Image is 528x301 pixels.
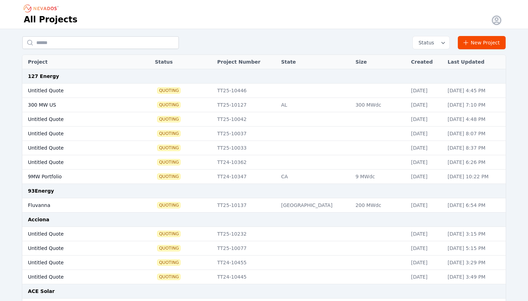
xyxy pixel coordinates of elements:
[352,55,408,69] th: Size
[444,198,506,213] td: [DATE] 6:54 PM
[22,155,133,170] td: Untitled Quote
[157,274,180,280] span: Quoting
[157,202,180,208] span: Quoting
[22,84,506,98] tr: Untitled QuoteQuotingTT25-10446[DATE][DATE] 4:45 PM
[157,260,180,265] span: Quoting
[22,127,506,141] tr: Untitled QuoteQuotingTT25-10037[DATE][DATE] 8:07 PM
[444,112,506,127] td: [DATE] 4:48 PM
[408,127,444,141] td: [DATE]
[214,84,278,98] td: TT25-10446
[22,284,506,299] td: ACE Solar
[22,256,133,270] td: Untitled Quote
[22,69,506,84] td: 127 Energy
[157,131,180,136] span: Quoting
[22,141,133,155] td: Untitled Quote
[157,116,180,122] span: Quoting
[22,170,133,184] td: 9MW Portfolio
[408,170,444,184] td: [DATE]
[416,39,434,46] span: Status
[408,270,444,284] td: [DATE]
[157,174,180,179] span: Quoting
[408,256,444,270] td: [DATE]
[22,84,133,98] td: Untitled Quote
[278,98,352,112] td: AL
[22,227,133,241] td: Untitled Quote
[22,141,506,155] tr: Untitled QuoteQuotingTT25-10033[DATE][DATE] 8:37 PM
[22,256,506,270] tr: Untitled QuoteQuotingTT24-10455[DATE][DATE] 3:29 PM
[214,256,278,270] td: TT24-10455
[214,241,278,256] td: TT25-10077
[157,145,180,151] span: Quoting
[22,155,506,170] tr: Untitled QuoteQuotingTT24-10362[DATE][DATE] 6:26 PM
[444,141,506,155] td: [DATE] 8:37 PM
[444,227,506,241] td: [DATE] 3:15 PM
[444,98,506,112] td: [DATE] 7:10 PM
[214,227,278,241] td: TT25-10232
[214,141,278,155] td: TT25-10033
[444,55,506,69] th: Last Updated
[22,270,506,284] tr: Untitled QuoteQuotingTT24-10445[DATE][DATE] 3:49 PM
[22,98,506,112] tr: 300 MW USQuotingTT25-10127AL300 MWdc[DATE][DATE] 7:10 PM
[444,170,506,184] td: [DATE] 10:22 PM
[22,98,133,112] td: 300 MW US
[408,155,444,170] td: [DATE]
[444,270,506,284] td: [DATE] 3:49 PM
[22,112,133,127] td: Untitled Quote
[214,170,278,184] td: TT24-10347
[214,270,278,284] td: TT24-10445
[214,127,278,141] td: TT25-10037
[22,213,506,227] td: Acciona
[278,55,352,69] th: State
[408,141,444,155] td: [DATE]
[458,36,506,49] a: New Project
[444,155,506,170] td: [DATE] 6:26 PM
[22,184,506,198] td: 93Energy
[413,36,449,49] button: Status
[22,270,133,284] td: Untitled Quote
[22,198,506,213] tr: FluvannaQuotingTT25-10137[GEOGRAPHIC_DATA]200 MWdc[DATE][DATE] 6:54 PM
[352,170,408,184] td: 9 MWdc
[22,127,133,141] td: Untitled Quote
[22,227,506,241] tr: Untitled QuoteQuotingTT25-10232[DATE][DATE] 3:15 PM
[24,14,78,25] h1: All Projects
[278,198,352,213] td: [GEOGRAPHIC_DATA]
[408,84,444,98] td: [DATE]
[278,170,352,184] td: CA
[157,245,180,251] span: Quoting
[24,3,61,14] nav: Breadcrumb
[444,241,506,256] td: [DATE] 5:15 PM
[408,98,444,112] td: [DATE]
[444,84,506,98] td: [DATE] 4:45 PM
[22,241,133,256] td: Untitled Quote
[22,112,506,127] tr: Untitled QuoteQuotingTT25-10042[DATE][DATE] 4:48 PM
[408,241,444,256] td: [DATE]
[214,198,278,213] td: TT25-10137
[408,112,444,127] td: [DATE]
[22,198,133,213] td: Fluvanna
[214,98,278,112] td: TT25-10127
[408,55,444,69] th: Created
[157,231,180,237] span: Quoting
[157,159,180,165] span: Quoting
[444,256,506,270] td: [DATE] 3:29 PM
[214,112,278,127] td: TT25-10042
[214,155,278,170] td: TT24-10362
[157,102,180,108] span: Quoting
[352,198,408,213] td: 200 MWdc
[22,55,133,69] th: Project
[22,170,506,184] tr: 9MW PortfolioQuotingTT24-10347CA9 MWdc[DATE][DATE] 10:22 PM
[352,98,408,112] td: 300 MWdc
[157,88,180,93] span: Quoting
[444,127,506,141] td: [DATE] 8:07 PM
[408,227,444,241] td: [DATE]
[151,55,214,69] th: Status
[214,55,278,69] th: Project Number
[22,241,506,256] tr: Untitled QuoteQuotingTT25-10077[DATE][DATE] 5:15 PM
[408,198,444,213] td: [DATE]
